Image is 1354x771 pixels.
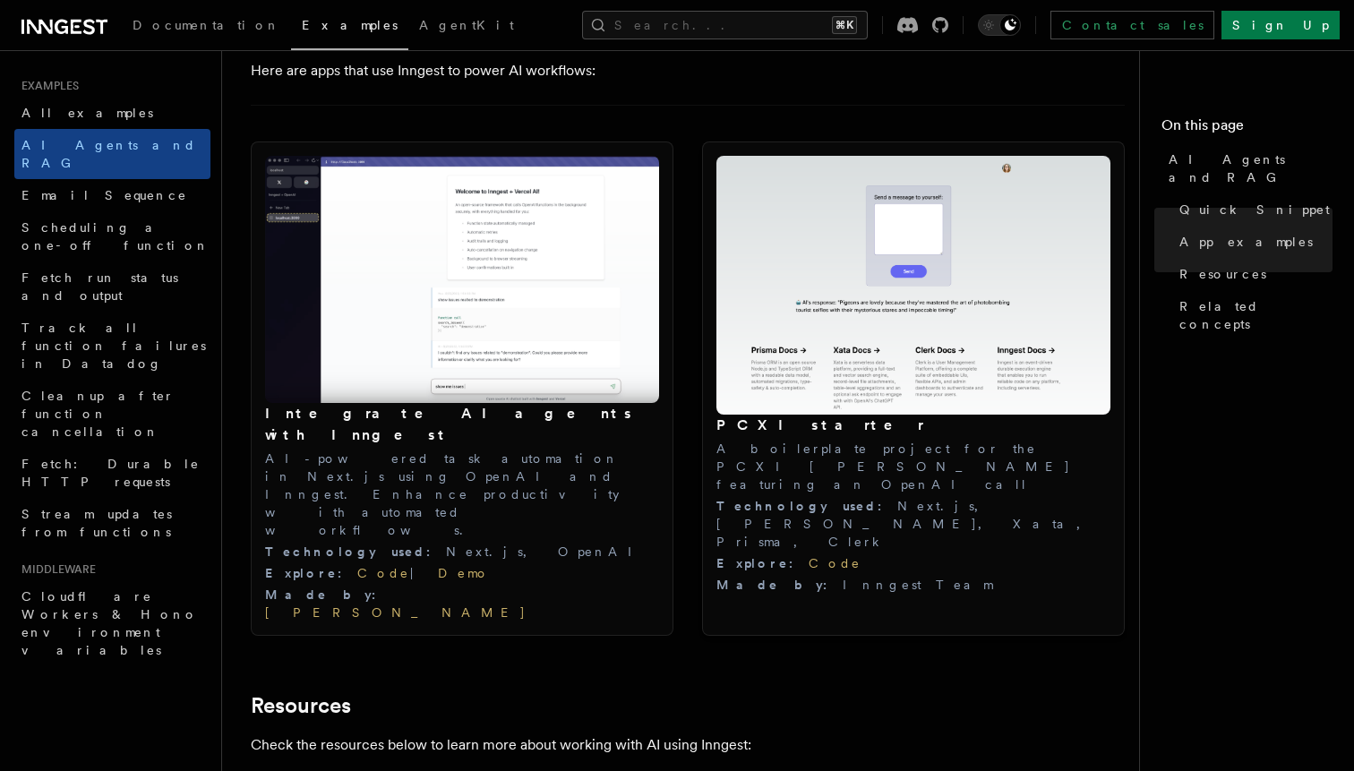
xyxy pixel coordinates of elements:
a: Stream updates from functions [14,498,210,548]
span: Explore : [716,556,809,570]
span: Technology used : [716,499,897,513]
p: AI-powered task automation in Next.js using OpenAI and Inngest. Enhance productivity with automat... [265,450,659,539]
a: Documentation [122,5,291,48]
span: Stream updates from functions [21,507,172,539]
span: Explore : [265,566,357,580]
a: Email Sequence [14,179,210,211]
h4: On this page [1161,115,1333,143]
span: Email Sequence [21,188,187,202]
kbd: ⌘K [832,16,857,34]
span: Examples [14,79,79,93]
span: Quick Snippet [1179,201,1330,218]
span: Related concepts [1179,297,1333,333]
h3: Integrate AI agents with Inngest [265,403,659,446]
a: Code [357,566,410,580]
p: Here are apps that use Inngest to power AI workflows: [251,58,967,83]
span: App examples [1179,233,1313,251]
button: Toggle dark mode [978,14,1021,36]
a: AgentKit [408,5,525,48]
span: Cloudflare Workers & Hono environment variables [21,589,198,657]
a: Examples [291,5,408,50]
span: Technology used : [265,544,446,559]
a: App examples [1172,226,1333,258]
h3: PCXI starter [716,415,1110,436]
span: AI Agents and RAG [21,138,196,170]
a: Resources [251,693,351,718]
a: AI Agents and RAG [1161,143,1333,193]
span: Fetch run status and output [21,270,178,303]
a: AI Agents and RAG [14,129,210,179]
div: Next.js, [PERSON_NAME], Xata, Prisma, Clerk [716,497,1110,551]
span: AI Agents and RAG [1169,150,1333,186]
a: Related concepts [1172,290,1333,340]
span: Fetch: Durable HTTP requests [21,457,200,489]
a: All examples [14,97,210,129]
a: Sign Up [1221,11,1340,39]
div: Inngest Team [716,576,1110,594]
div: | [265,564,659,582]
span: Scheduling a one-off function [21,220,210,253]
a: Cloudflare Workers & Hono environment variables [14,580,210,666]
span: Middleware [14,562,96,577]
a: Scheduling a one-off function [14,211,210,261]
span: AgentKit [419,18,514,32]
a: Contact sales [1050,11,1214,39]
span: Documentation [133,18,280,32]
button: Search...⌘K [582,11,868,39]
img: PCXI starter [716,156,1110,415]
a: Track all function failures in Datadog [14,312,210,380]
p: Check the resources below to learn more about working with AI using Inngest: [251,732,967,758]
span: All examples [21,106,153,120]
span: Resources [1179,265,1266,283]
span: Examples [302,18,398,32]
a: Cleanup after function cancellation [14,380,210,448]
span: Track all function failures in Datadog [21,321,206,371]
a: Resources [1172,258,1333,290]
span: Made by : [716,578,843,592]
a: [PERSON_NAME] [265,605,527,620]
div: Next.js, OpenAI [265,543,659,561]
a: Code [809,556,861,570]
a: Fetch: Durable HTTP requests [14,448,210,498]
a: Fetch run status and output [14,261,210,312]
span: Made by : [265,587,391,602]
img: Integrate AI agents with Inngest [265,156,659,404]
span: Cleanup after function cancellation [21,389,175,439]
p: A boilerplate project for the PCXI [PERSON_NAME] featuring an OpenAI call [716,440,1110,493]
a: Quick Snippet [1172,193,1333,226]
a: Demo [438,566,490,580]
